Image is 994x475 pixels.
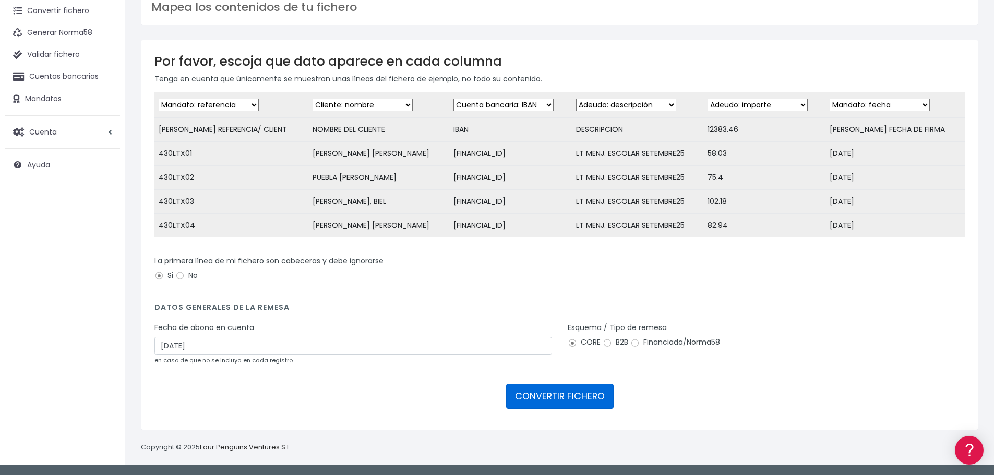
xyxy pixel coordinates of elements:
[308,214,449,238] td: [PERSON_NAME] [PERSON_NAME]
[143,300,201,310] a: POWERED BY ENCHANT
[449,166,571,190] td: [FINANCIAL_ID]
[10,164,198,180] a: Videotutoriales
[154,356,293,364] small: en caso de que no se incluya en cada registro
[5,44,120,66] a: Validar fichero
[154,73,965,84] p: Tenga en cuenta que únicamente se muestran unas líneas del fichero de ejemplo, no todo su contenido.
[572,214,703,238] td: LT MENJ. ESCOLAR SETEMBRE25
[308,142,449,166] td: [PERSON_NAME] [PERSON_NAME]
[703,118,825,142] td: 12383.46
[29,126,57,137] span: Cuenta
[5,154,120,176] a: Ayuda
[630,337,720,348] label: Financiada/Norma58
[703,190,825,214] td: 102.18
[10,148,198,164] a: Problemas habituales
[449,142,571,166] td: [FINANCIAL_ID]
[154,166,308,190] td: 430LTX02
[154,270,173,281] label: Si
[568,322,667,333] label: Esquema / Tipo de remesa
[825,166,965,190] td: [DATE]
[703,166,825,190] td: 75.4
[572,190,703,214] td: LT MENJ. ESCOLAR SETEMBRE25
[449,190,571,214] td: [FINANCIAL_ID]
[825,214,965,238] td: [DATE]
[154,190,308,214] td: 430LTX03
[154,118,308,142] td: [PERSON_NAME] REFERENCIA/ CLIENT
[10,180,198,197] a: Perfiles de empresas
[200,442,291,452] a: Four Penguins Ventures S.L.
[506,384,614,409] button: CONVERTIR FICHERO
[154,303,965,317] h4: Datos generales de la remesa
[175,270,198,281] label: No
[10,279,198,297] button: Contáctanos
[572,142,703,166] td: LT MENJ. ESCOLAR SETEMBRE25
[10,224,198,240] a: General
[154,322,254,333] label: Fecha de abono en cuenta
[568,337,601,348] label: CORE
[825,190,965,214] td: [DATE]
[141,442,293,453] p: Copyright © 2025 .
[10,72,198,82] div: Información general
[572,118,703,142] td: DESCRIPCION
[10,132,198,148] a: Formatos
[5,22,120,44] a: Generar Norma58
[10,250,198,260] div: Programadores
[308,190,449,214] td: [PERSON_NAME], BIEL
[825,142,965,166] td: [DATE]
[449,214,571,238] td: [FINANCIAL_ID]
[151,1,968,14] h3: Mapea los contenidos de tu fichero
[10,115,198,125] div: Convertir ficheros
[308,118,449,142] td: NOMBRE DEL CLIENTE
[27,160,50,170] span: Ayuda
[154,255,384,266] label: La primera línea de mi fichero son cabeceras y debe ignorarse
[5,121,120,143] a: Cuenta
[308,166,449,190] td: PUEBLA [PERSON_NAME]
[703,214,825,238] td: 82.94
[10,89,198,105] a: Información general
[603,337,628,348] label: B2B
[449,118,571,142] td: IBAN
[154,142,308,166] td: 430LTX01
[572,166,703,190] td: LT MENJ. ESCOLAR SETEMBRE25
[154,54,965,69] h3: Por favor, escoja que dato aparece en cada columna
[10,266,198,283] a: API
[825,118,965,142] td: [PERSON_NAME] FECHA DE FIRMA
[5,88,120,110] a: Mandatos
[5,66,120,88] a: Cuentas bancarias
[10,207,198,217] div: Facturación
[703,142,825,166] td: 58.03
[154,214,308,238] td: 430LTX04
